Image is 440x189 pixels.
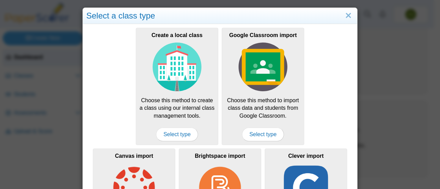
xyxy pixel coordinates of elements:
a: Close [343,10,354,22]
b: Clever import [288,153,323,159]
b: Create a local class [152,32,203,38]
img: class-type-google-classroom.svg [239,43,287,91]
b: Brightspace import [195,153,245,159]
div: Choose this method to create a class using our internal class management tools. [136,28,218,145]
div: Select a class type [83,8,357,24]
a: Create a local class Choose this method to create a class using our internal class management too... [136,28,218,145]
a: Google Classroom import Choose this method to import class data and students from Google Classroo... [222,28,304,145]
span: Select type [156,128,198,141]
span: Select type [242,128,284,141]
div: Choose this method to import class data and students from Google Classroom. [222,28,304,145]
b: Canvas import [115,153,153,159]
img: class-type-local.svg [153,43,201,91]
b: Google Classroom import [229,32,297,38]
